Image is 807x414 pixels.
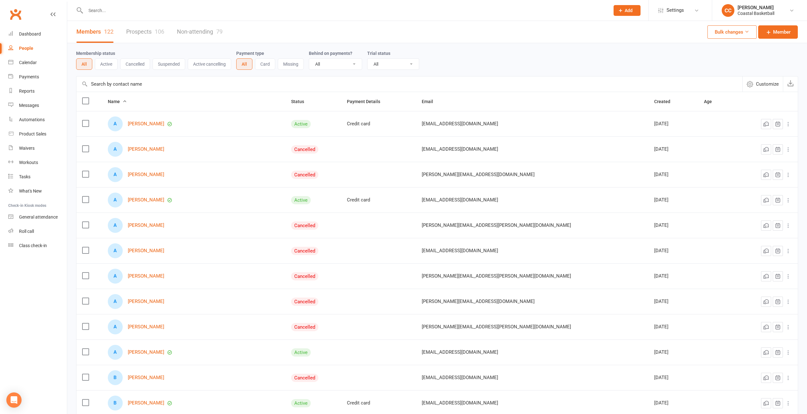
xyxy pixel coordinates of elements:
[291,399,311,407] div: Active
[309,51,352,56] label: Behind on payments?
[76,58,92,70] button: All
[128,299,164,304] a: [PERSON_NAME]
[76,76,742,92] input: Search by contact name
[8,239,67,253] a: Class kiosk mode
[126,21,164,43] a: Prospects106
[8,70,67,84] a: Payments
[707,25,757,39] button: Bulk changes
[614,5,641,16] button: Add
[654,299,693,304] div: [DATE]
[422,118,498,130] span: [EMAIL_ADDRESS][DOMAIN_NAME]
[8,6,23,22] a: Clubworx
[291,323,318,331] div: Cancelled
[19,46,33,51] div: People
[19,131,46,136] div: Product Sales
[84,6,605,15] input: Search...
[756,80,779,88] span: Customize
[19,74,39,79] div: Payments
[291,196,311,204] div: Active
[8,210,67,224] a: General attendance kiosk mode
[76,21,114,43] a: Members122
[19,229,34,234] div: Roll call
[8,27,67,41] a: Dashboard
[8,141,67,155] a: Waivers
[108,370,123,385] div: Beau
[177,21,223,43] a: Non-attending79
[291,374,318,382] div: Cancelled
[76,51,115,56] label: Membership status
[108,142,123,157] div: Amari
[654,147,693,152] div: [DATE]
[367,51,390,56] label: Trial status
[8,113,67,127] a: Automations
[128,375,164,380] a: [PERSON_NAME]
[108,193,123,207] div: Anthony
[422,321,571,333] span: [PERSON_NAME][EMAIL_ADDRESS][PERSON_NAME][DOMAIN_NAME]
[347,121,410,127] div: Credit card
[625,8,633,13] span: Add
[108,319,123,334] div: Ax
[108,269,123,284] div: Austin
[128,172,164,177] a: [PERSON_NAME]
[8,224,67,239] a: Roll call
[216,28,223,35] div: 79
[654,375,693,380] div: [DATE]
[278,58,304,70] button: Missing
[291,272,318,280] div: Cancelled
[654,248,693,253] div: [DATE]
[422,219,571,231] span: [PERSON_NAME][EMAIL_ADDRESS][PERSON_NAME][DOMAIN_NAME]
[19,160,38,165] div: Workouts
[108,294,123,309] div: Ava
[128,223,164,228] a: [PERSON_NAME]
[654,197,693,203] div: [DATE]
[422,143,498,155] span: [EMAIL_ADDRESS][DOMAIN_NAME]
[6,392,22,408] div: Open Intercom Messenger
[19,243,47,248] div: Class check-in
[8,98,67,113] a: Messages
[291,98,311,105] button: Status
[108,218,123,233] div: Ari
[347,400,410,406] div: Credit card
[104,28,114,35] div: 122
[291,145,318,154] div: Cancelled
[654,324,693,330] div: [DATE]
[8,41,67,56] a: People
[236,51,264,56] label: Payment type
[19,60,37,65] div: Calendar
[108,98,127,105] button: Name
[347,197,410,203] div: Credit card
[738,5,774,10] div: [PERSON_NAME]
[291,99,311,104] span: Status
[19,146,35,151] div: Waivers
[704,99,719,104] span: Age
[8,184,67,198] a: What's New
[128,147,164,152] a: [PERSON_NAME]
[108,243,123,258] div: Astin
[8,127,67,141] a: Product Sales
[291,298,318,306] div: Cancelled
[422,270,571,282] span: [PERSON_NAME][EMAIL_ADDRESS][PERSON_NAME][DOMAIN_NAME]
[422,194,498,206] span: [EMAIL_ADDRESS][DOMAIN_NAME]
[120,58,150,70] button: Cancelled
[291,120,311,128] div: Active
[108,396,123,411] div: Beau
[128,197,164,203] a: [PERSON_NAME]
[128,400,164,406] a: [PERSON_NAME]
[654,172,693,177] div: [DATE]
[758,25,798,39] a: Member
[773,28,791,36] span: Member
[19,174,30,179] div: Tasks
[19,214,58,220] div: General attendance
[654,99,677,104] span: Created
[422,371,498,384] span: [EMAIL_ADDRESS][DOMAIN_NAME]
[291,247,318,255] div: Cancelled
[291,221,318,230] div: Cancelled
[654,350,693,355] div: [DATE]
[422,295,535,307] span: [PERSON_NAME][EMAIL_ADDRESS][DOMAIN_NAME]
[153,58,185,70] button: Suspended
[95,58,118,70] button: Active
[19,89,35,94] div: Reports
[291,348,311,357] div: Active
[188,58,231,70] button: Active cancelling
[742,76,783,92] button: Customize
